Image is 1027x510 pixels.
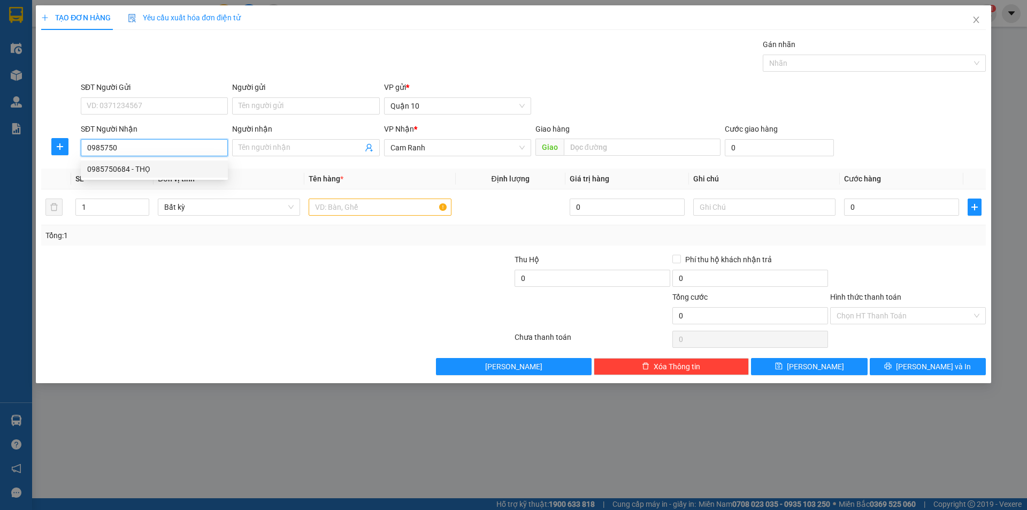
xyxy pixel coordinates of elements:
[961,5,991,35] button: Close
[972,16,980,24] span: close
[594,358,749,375] button: deleteXóa Thông tin
[436,358,592,375] button: [PERSON_NAME]
[232,123,379,135] div: Người nhận
[693,199,836,216] input: Ghi Chú
[81,81,228,93] div: SĐT Người Gửi
[41,13,111,22] span: TẠO ĐƠN HÀNG
[384,125,414,133] span: VP Nhận
[763,40,795,49] label: Gán nhãn
[535,125,570,133] span: Giao hàng
[535,139,564,156] span: Giao
[968,203,981,211] span: plus
[81,161,228,178] div: 0985750684 - THỌ
[513,331,671,350] div: Chưa thanh toán
[75,174,84,183] span: SL
[884,362,892,371] span: printer
[725,139,834,156] input: Cước giao hàng
[787,361,844,372] span: [PERSON_NAME]
[128,13,241,22] span: Yêu cầu xuất hóa đơn điện tử
[45,199,63,216] button: delete
[830,293,901,301] label: Hình thức thanh toán
[515,255,539,264] span: Thu Hộ
[570,174,609,183] span: Giá trị hàng
[775,362,783,371] span: save
[51,138,68,155] button: plus
[365,143,373,152] span: user-add
[570,199,685,216] input: 0
[492,174,530,183] span: Định lượng
[896,361,971,372] span: [PERSON_NAME] và In
[672,293,708,301] span: Tổng cước
[81,123,228,135] div: SĐT Người Nhận
[844,174,881,183] span: Cước hàng
[232,81,379,93] div: Người gửi
[751,358,867,375] button: save[PERSON_NAME]
[870,358,986,375] button: printer[PERSON_NAME] và In
[681,254,776,265] span: Phí thu hộ khách nhận trả
[689,169,840,189] th: Ghi chú
[41,14,49,21] span: plus
[390,140,525,156] span: Cam Ranh
[968,199,982,216] button: plus
[309,174,343,183] span: Tên hàng
[390,98,525,114] span: Quận 10
[384,81,531,93] div: VP gửi
[654,361,700,372] span: Xóa Thông tin
[52,142,68,151] span: plus
[309,199,451,216] input: VD: Bàn, Ghế
[45,230,396,241] div: Tổng: 1
[87,163,221,175] div: 0985750684 - THỌ
[725,125,778,133] label: Cước giao hàng
[164,199,294,215] span: Bất kỳ
[128,14,136,22] img: icon
[485,361,542,372] span: [PERSON_NAME]
[642,362,649,371] span: delete
[564,139,721,156] input: Dọc đường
